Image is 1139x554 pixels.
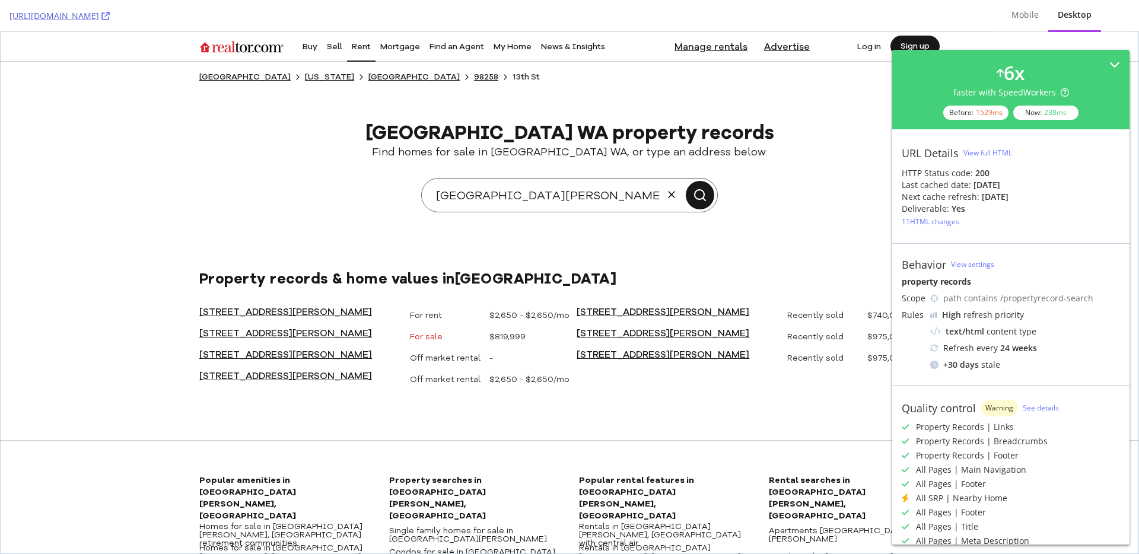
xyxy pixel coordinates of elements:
div: Property Records | Links [916,421,1014,433]
div: High [942,309,961,321]
div: View full HTML [963,148,1012,158]
div: content type [930,326,1120,338]
div: faster with SpeedWorkers [953,87,1069,98]
a: 12003 13th St NE, Lake Stevens, 98258, WA [199,275,406,297]
div: Desktop [1058,9,1092,21]
a: Homes for sale in [GEOGRAPHIC_DATA][PERSON_NAME], [GEOGRAPHIC_DATA] with central air [199,514,370,535]
a: [GEOGRAPHIC_DATA] [199,41,290,49]
button: Sign up, opens a dialog [890,4,939,25]
li: Off market rental [409,318,498,335]
strong: 200 [975,167,990,179]
h2: Property searches in [GEOGRAPHIC_DATA][PERSON_NAME], [GEOGRAPHIC_DATA] [389,442,559,490]
h2: Rental searches in [GEOGRAPHIC_DATA][PERSON_NAME], [GEOGRAPHIC_DATA] [768,442,939,490]
li: $2,650 - $2,650/mo [489,339,578,356]
div: Deliverable: [902,203,949,215]
li: $740,000 [867,275,956,292]
div: All Pages | Footer [916,507,986,518]
li: Recently sold [787,318,876,335]
div: stale [930,359,1120,371]
div: All Pages | Title [916,521,978,533]
img: cRr4yx4cyByr8BeLxltRlzBPIAAAAAElFTkSuQmCC [930,312,937,318]
div: text/html [946,326,984,338]
input: Address, City, Zip, Neighborhood, School [421,146,717,180]
li: Off market rental [409,339,498,356]
li: $819,999 [489,297,578,313]
a: Homes for sale in [GEOGRAPHIC_DATA][PERSON_NAME], [GEOGRAPHIC_DATA] retirement communities [199,492,370,514]
div: 1529 ms [976,107,1003,117]
div: warning label [981,400,1018,416]
a: 9901 13th St SE, Lake Stevens, 98258, WA [199,297,406,318]
li: $2,650 - $2,650/mo [489,275,578,292]
div: Before: [943,106,1008,120]
div: Next cache refresh: [902,191,979,203]
div: [DATE] [982,191,1008,203]
div: [DATE] [973,179,1000,191]
div: 11 HTML changes [902,216,959,227]
li: 13th St [512,39,539,51]
div: Last cached date: [902,179,971,191]
a: 11904 13th St NE, Lake Stevens, 98258, WA [576,297,783,318]
a: 98258 [473,41,498,49]
div: 6 x [1004,59,1025,87]
div: Scope [902,292,925,304]
li: For rent [409,275,498,292]
button: 11HTML changes [902,215,959,229]
a: [GEOGRAPHIC_DATA] [368,41,459,49]
div: + 30 days [943,359,979,371]
a: Advertise [763,4,809,26]
div: 24 weeks [1000,342,1037,354]
a: Condos Lake [PERSON_NAME] [768,514,893,535]
div: HTTP Status code: [902,167,1120,179]
div: Behavior [902,258,946,271]
div: All Pages | Meta Description [916,535,1029,547]
a: Apartments [GEOGRAPHIC_DATA][PERSON_NAME] [768,492,939,514]
li: $975,000 [867,318,956,335]
h2: Popular amenities in [GEOGRAPHIC_DATA][PERSON_NAME], [GEOGRAPHIC_DATA] [199,442,370,490]
li: Recently sold [787,275,876,292]
div: All SRP | Nearby Home [916,492,1007,504]
a: See details [1023,403,1059,413]
img: realtor.com [199,1,283,28]
li: Recently sold [787,297,876,313]
div: Quality control [902,402,976,415]
h2: Property records & home values in [GEOGRAPHIC_DATA] [199,237,939,256]
div: Refresh every [930,342,1120,354]
span: Warning [985,405,1013,412]
button: Clear search input [660,149,684,177]
li: - [489,318,578,335]
span: Sign up [900,10,929,18]
a: 7626 13th St SE, Lake Stevens, 98258, WA [199,318,406,339]
div: URL Details [902,147,959,160]
a: Single family homes for sale in [GEOGRAPHIC_DATA][PERSON_NAME] [389,492,559,514]
a: Manage rentals [667,4,754,26]
button: Search [685,149,714,177]
li: $975,000 [867,297,956,313]
div: Mobile [1011,9,1039,21]
h2: Popular rental features in [GEOGRAPHIC_DATA][PERSON_NAME], [GEOGRAPHIC_DATA] [578,442,749,490]
a: Condos for sale in [GEOGRAPHIC_DATA][PERSON_NAME] [389,514,559,535]
nav: Breadcrumb [199,39,939,51]
div: Yes [952,203,965,215]
div: Property Records | Footer [916,450,1019,461]
li: For sale [409,297,558,313]
div: refresh priority [942,309,1024,321]
a: [US_STATE] [304,41,354,49]
div: All Pages | Main Navigation [916,464,1026,476]
div: Rules [902,309,925,321]
div: path contains /propertyrecord-search [943,292,1120,304]
div: Now: [1013,106,1078,120]
a: Rentals in [GEOGRAPHIC_DATA][PERSON_NAME], [GEOGRAPHIC_DATA] with basement [578,514,749,535]
a: View settings [951,259,994,269]
div: Property Records | Breadcrumbs [916,435,1048,447]
a: 11317 13th St SE, Lake Stevens, 98258, WA [576,275,783,297]
div: property records [902,276,1120,288]
a: 12006 13th St NE, Lake Stevens, 98258, WA [576,318,783,339]
a: [URL][DOMAIN_NAME] [9,10,110,22]
div: 238 ms [1044,107,1067,117]
div: All Pages | Footer [916,478,986,490]
a: Rentals in [GEOGRAPHIC_DATA][PERSON_NAME], [GEOGRAPHIC_DATA] with central air [578,492,749,514]
a: 12003 13th St NE, Lake Stevens, 98258, WA [199,339,406,361]
button: View full HTML [963,144,1012,163]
